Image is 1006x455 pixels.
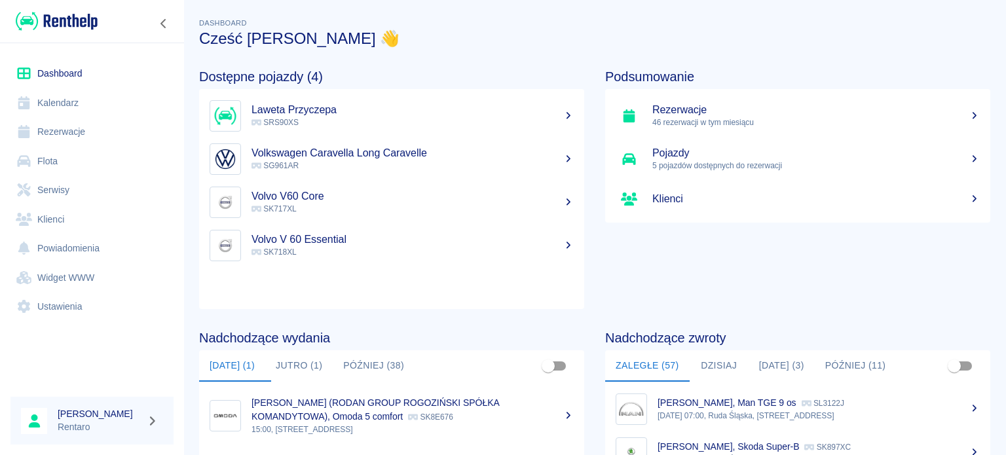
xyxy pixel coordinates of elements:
span: Pokaż przypisane tylko do mnie [536,354,561,378]
img: Image [213,103,238,128]
a: ImageVolvo V 60 Essential SK718XL [199,224,584,267]
img: Renthelp logo [16,10,98,32]
p: [PERSON_NAME], Skoda Super-B [658,441,799,452]
p: [DATE] 07:00, Ruda Śląska, [STREET_ADDRESS] [658,410,980,422]
a: Serwisy [10,175,174,205]
a: Kalendarz [10,88,174,118]
p: [PERSON_NAME], Man TGE 9 os [658,397,796,408]
a: Klienci [605,181,990,217]
h4: Dostępne pojazdy (4) [199,69,584,84]
a: ImageVolkswagen Caravella Long Caravelle SG961AR [199,137,584,181]
p: SK897XC [804,443,851,452]
img: Image [619,397,644,422]
a: Klienci [10,205,174,234]
p: 5 pojazdów dostępnych do rezerwacji [652,160,980,172]
h4: Podsumowanie [605,69,990,84]
a: Rezerwacje [10,117,174,147]
h5: Laweta Przyczepa [251,103,574,117]
p: 46 rezerwacji w tym miesiącu [652,117,980,128]
h6: [PERSON_NAME] [58,407,141,420]
h5: Pojazdy [652,147,980,160]
h5: Volvo V 60 Essential [251,233,574,246]
button: Później (38) [333,350,415,382]
a: Renthelp logo [10,10,98,32]
span: SG961AR [251,161,299,170]
a: Image[PERSON_NAME] (RODAN GROUP ROGOZIŃSKI SPÓŁKA KOMANDYTOWA), Omoda 5 comfort SK8E67615:00, [ST... [199,387,584,445]
a: Rezerwacje46 rezerwacji w tym miesiącu [605,94,990,137]
a: ImageLaweta Przyczepa SRS90XS [199,94,584,137]
button: Zwiń nawigację [154,15,174,32]
img: Image [213,233,238,258]
a: Image[PERSON_NAME], Man TGE 9 os SL3122J[DATE] 07:00, Ruda Śląska, [STREET_ADDRESS] [605,387,990,431]
span: SK717XL [251,204,297,213]
button: [DATE] (1) [199,350,265,382]
h4: Nadchodzące zwroty [605,330,990,346]
a: Dashboard [10,59,174,88]
h5: Klienci [652,192,980,206]
h3: Cześć [PERSON_NAME] 👋 [199,29,990,48]
span: Dashboard [199,19,247,27]
a: Flota [10,147,174,176]
a: ImageVolvo V60 Core SK717XL [199,181,584,224]
p: SK8E676 [408,412,453,422]
a: Powiadomienia [10,234,174,263]
img: Image [213,403,238,428]
button: Dzisiaj [690,350,749,382]
a: Pojazdy5 pojazdów dostępnych do rezerwacji [605,137,990,181]
button: Zaległe (57) [605,350,690,382]
p: [PERSON_NAME] (RODAN GROUP ROGOZIŃSKI SPÓŁKA KOMANDYTOWA), Omoda 5 comfort [251,397,499,422]
button: Później (11) [815,350,897,382]
p: 15:00, [STREET_ADDRESS] [251,424,574,435]
button: Jutro (1) [265,350,333,382]
h5: Volvo V60 Core [251,190,574,203]
span: Pokaż przypisane tylko do mnie [942,354,967,378]
h5: Rezerwacje [652,103,980,117]
h5: Volkswagen Caravella Long Caravelle [251,147,574,160]
img: Image [213,147,238,172]
span: SK718XL [251,247,297,257]
span: SRS90XS [251,118,299,127]
a: Widget WWW [10,263,174,293]
p: Rentaro [58,420,141,434]
p: SL3122J [802,399,844,408]
img: Image [213,190,238,215]
button: [DATE] (3) [749,350,815,382]
a: Ustawienia [10,292,174,321]
h4: Nadchodzące wydania [199,330,584,346]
